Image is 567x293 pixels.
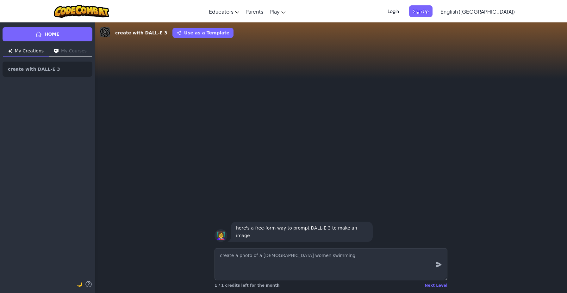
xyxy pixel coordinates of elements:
div: 👩‍🏫 [215,229,227,242]
a: create with DALL-E 3 [3,62,92,77]
span: Home [44,31,59,38]
p: here's a free-form way to prompt DALL-E 3 to make an image [236,224,368,239]
strong: create with DALL-E 3 [115,30,167,36]
span: Play [270,8,280,15]
span: English ([GEOGRAPHIC_DATA]) [440,8,515,15]
div: Next Level [425,283,447,288]
button: Use as a Template [172,28,234,38]
span: create with DALL-E 3 [8,67,60,71]
button: Login [384,5,403,17]
img: Icon [8,49,12,53]
a: Play [266,3,289,20]
span: Educators [209,8,234,15]
button: My Courses [49,46,92,57]
img: CodeCombat logo [54,5,109,18]
a: Home [3,27,92,41]
button: Sign Up [409,5,433,17]
span: 1 / 1 credits left for the month [215,283,280,288]
button: My Creations [3,46,49,57]
a: Parents [242,3,266,20]
img: DALL-E 3 [100,27,110,37]
a: Educators [206,3,242,20]
button: 🌙 [77,280,82,288]
img: Icon [54,49,59,53]
a: English ([GEOGRAPHIC_DATA]) [437,3,518,20]
span: 🌙 [77,282,82,287]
